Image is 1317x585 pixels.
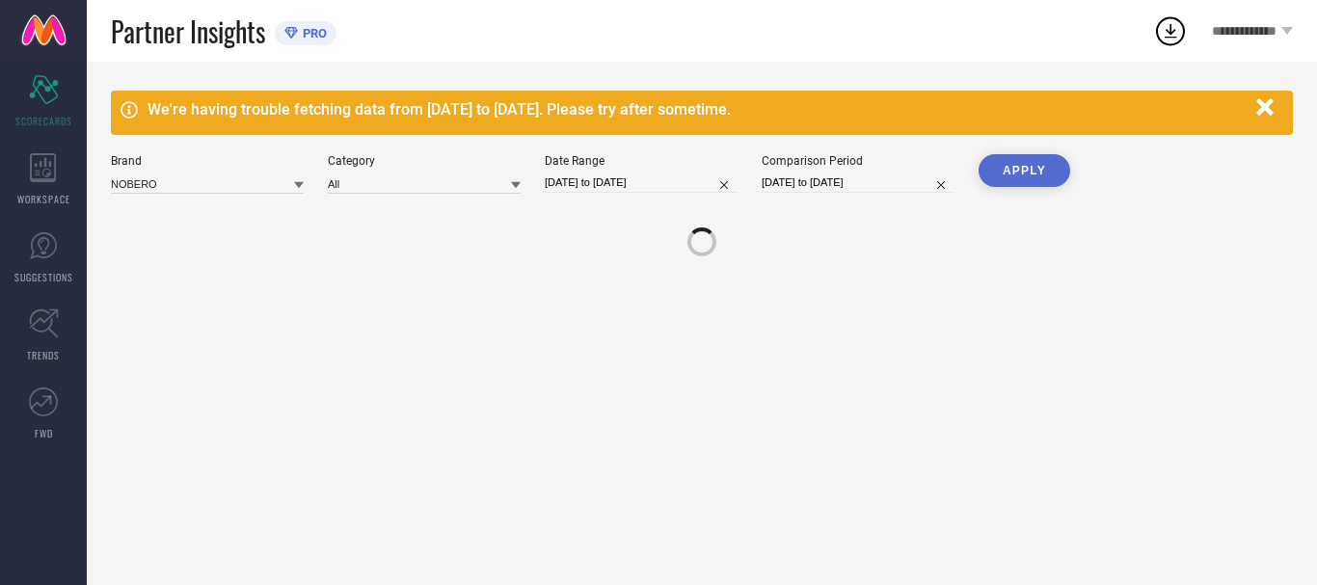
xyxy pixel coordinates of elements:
div: We're having trouble fetching data from [DATE] to [DATE]. Please try after sometime. [148,100,1247,119]
span: PRO [298,26,327,40]
span: SCORECARDS [15,114,72,128]
div: Comparison Period [762,154,954,168]
div: Category [328,154,521,168]
input: Select comparison period [762,173,954,193]
span: Partner Insights [111,12,265,51]
input: Select date range [545,173,738,193]
div: Date Range [545,154,738,168]
div: Open download list [1153,13,1188,48]
span: FWD [35,426,53,440]
span: SUGGESTIONS [14,270,73,284]
span: TRENDS [27,348,60,362]
div: Brand [111,154,304,168]
button: APPLY [979,154,1070,187]
span: WORKSPACE [17,192,70,206]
